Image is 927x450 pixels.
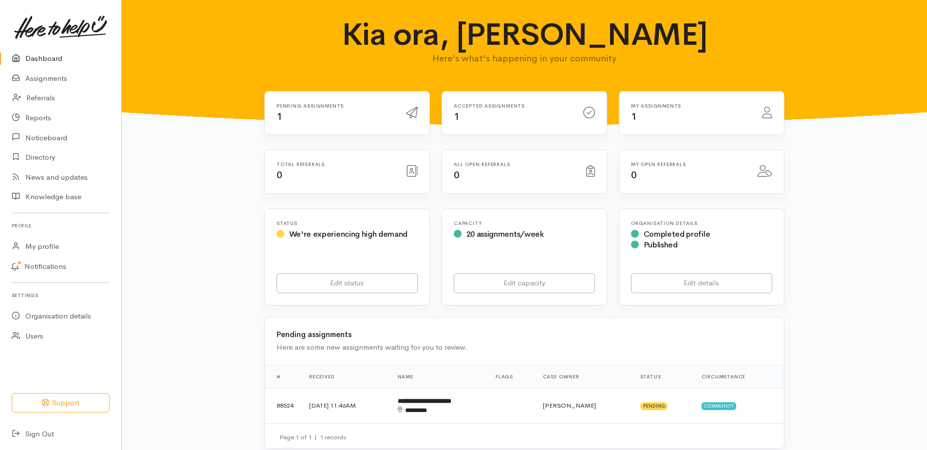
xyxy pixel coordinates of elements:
[631,273,772,293] a: Edit details
[315,433,317,441] span: |
[277,221,418,226] h6: Status
[289,229,408,239] span: We're experiencing high demand
[454,169,460,181] span: 0
[277,342,772,353] div: Here are some new assignments waiting for you to review.
[277,103,394,109] h6: Pending assignments
[454,273,595,293] a: Edit capacity
[632,365,694,388] th: Status
[335,18,714,52] h1: Kia ora, [PERSON_NAME]
[631,169,637,181] span: 0
[454,103,572,109] h6: Accepted assignments
[631,221,772,226] h6: Organisation Details
[277,111,282,123] span: 1
[277,169,282,181] span: 0
[631,162,746,167] h6: My open referrals
[631,103,750,109] h6: My assignments
[535,388,632,423] td: [PERSON_NAME]
[631,111,637,123] span: 1
[454,221,595,226] h6: Capacity
[335,52,714,65] p: Here's what's happening in your community
[466,229,544,239] span: 20 assignments/week
[301,365,390,388] th: Received
[644,240,678,250] span: Published
[12,393,110,413] button: Support
[702,402,736,410] span: Community
[535,365,632,388] th: Case Owner
[644,229,710,239] span: Completed profile
[454,111,460,123] span: 1
[265,365,301,388] th: #
[454,162,575,167] h6: All open referrals
[265,388,301,423] td: 88524
[301,388,390,423] td: [DATE] 11:46AM
[694,365,784,388] th: Circumstance
[488,365,535,388] th: Flags
[640,402,668,410] span: Pending
[277,330,352,339] b: Pending assignments
[279,433,346,441] small: Page 1 of 1 1 records
[277,273,418,293] a: Edit status
[12,219,110,232] h6: Profile
[12,289,110,302] h6: Settings
[390,365,488,388] th: Name
[277,162,394,167] h6: Total referrals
